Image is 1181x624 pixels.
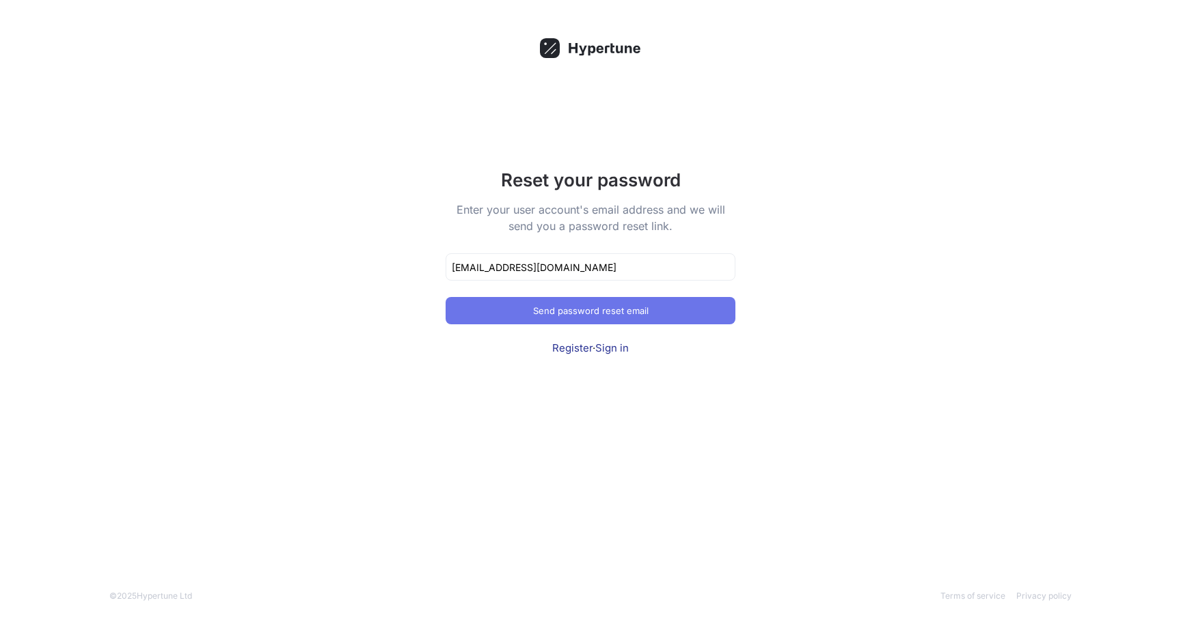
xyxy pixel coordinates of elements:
div: © 2025 Hypertune Ltd [109,590,192,602]
a: Terms of service [940,591,1005,601]
a: Register [552,341,593,354]
span: Send password reset email [533,307,649,315]
button: Send password reset email [446,297,735,324]
a: Privacy policy [1016,591,1072,601]
input: Email address [452,260,729,274]
h1: Reset your password [446,167,735,193]
div: · [446,341,735,356]
h5: Enter your user account's email address and we will send you a password reset link. [446,201,735,234]
a: Sign in [595,341,629,354]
